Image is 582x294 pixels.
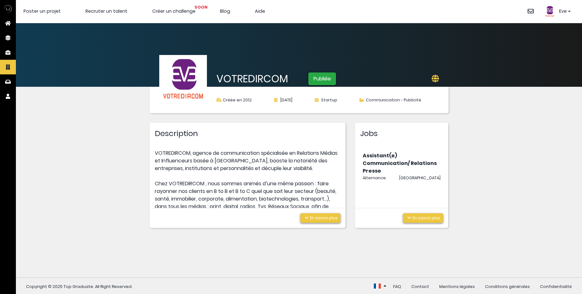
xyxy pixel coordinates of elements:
h3: Assistant(e) Communication/ Relations Presse [363,152,438,175]
span: [GEOGRAPHIC_DATA] [399,175,441,181]
button: En savoir plus [403,213,443,223]
h1: VOTREDIRCOM [216,71,336,86]
p: VOTREDIRCOM, agence de communication spécialisée en Relations Médias et Influenceurs basée à [GEO... [155,149,341,264]
h2: Description [150,123,346,139]
span: SOON [195,4,208,10]
a: Mentions légales [439,284,475,289]
a: Aide [255,8,265,14]
span: Eve [559,8,567,15]
a: Contact [411,284,429,289]
a: Assistant(e) Communication/ Relations Presse Alternance [GEOGRAPHIC_DATA] [360,149,443,183]
a: Poster un projet [24,8,61,14]
a: Recruter un talent [86,8,127,14]
a: Créer un challenge [152,8,195,14]
img: VOTREDIRCOM [159,55,207,103]
span: Copyright © 2025 Top Graduate. All Right Reserved. [26,284,133,290]
img: Eve Leporq [543,5,556,18]
h2: Jobs [355,123,448,139]
span: Publiée [308,72,336,85]
a: Blog [220,8,230,14]
a: Conditions générales [485,284,530,289]
img: Top Graduate [4,5,12,13]
a: FAQ [393,284,401,289]
button: En savoir plus [300,213,340,223]
span: Alternance [363,175,386,181]
a: Confidentialité [540,284,572,289]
